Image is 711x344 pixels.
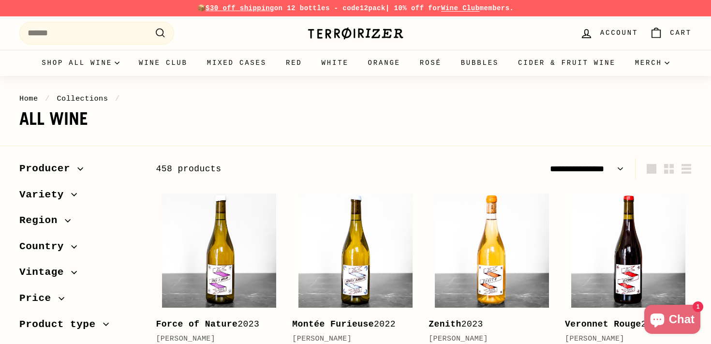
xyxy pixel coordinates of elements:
[156,162,424,176] div: 458 products
[292,317,409,331] div: 2022
[156,317,273,331] div: 2023
[670,28,692,38] span: Cart
[565,319,641,329] b: Veronnet Rouge
[19,212,65,229] span: Region
[113,94,122,103] span: /
[276,50,312,76] a: Red
[358,50,410,76] a: Orange
[508,50,625,76] a: Cider & Fruit Wine
[19,264,71,281] span: Vintage
[19,288,140,314] button: Price
[19,94,38,103] a: Home
[156,319,237,329] b: Force of Nature
[441,4,480,12] a: Wine Club
[19,3,692,14] p: 📦 on 12 bottles - code | 10% off for members.
[19,210,140,236] button: Region
[32,50,129,76] summary: Shop all wine
[600,28,638,38] span: Account
[19,314,140,340] button: Product type
[19,161,77,177] span: Producer
[19,262,140,288] button: Vintage
[19,290,59,307] span: Price
[360,4,385,12] strong: 12pack
[206,4,274,12] span: $30 off shipping
[19,158,140,184] button: Producer
[19,239,71,255] span: Country
[565,317,682,331] div: 2023
[197,50,276,76] a: Mixed Cases
[19,184,140,210] button: Variety
[410,50,451,76] a: Rosé
[429,319,461,329] b: Zenith
[312,50,358,76] a: White
[129,50,197,76] a: Wine Club
[19,93,692,105] nav: breadcrumbs
[43,94,52,103] span: /
[19,187,71,203] span: Variety
[574,19,644,47] a: Account
[451,50,508,76] a: Bubbles
[292,319,374,329] b: Montée Furieuse
[641,305,703,336] inbox-online-store-chat: Shopify online store chat
[19,109,692,129] h1: All wine
[19,316,103,333] span: Product type
[57,94,108,103] a: Collections
[19,236,140,262] button: Country
[429,317,546,331] div: 2023
[644,19,697,47] a: Cart
[625,50,679,76] summary: Merch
